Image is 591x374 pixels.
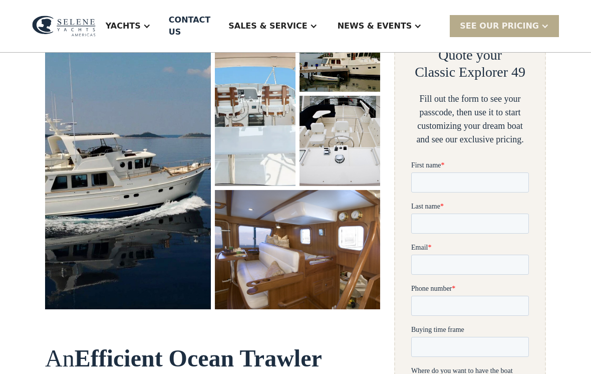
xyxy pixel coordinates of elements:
[411,92,529,146] div: Fill out the form to see your passcode, then use it to start customizing your dream boat and see ...
[300,96,380,186] img: 50 foot motor yacht
[338,20,412,32] div: News & EVENTS
[75,345,322,371] strong: Efficient Ocean Trawler
[32,16,96,36] img: logo
[215,190,381,309] a: open lightbox
[215,190,381,309] img: 50 foot motor yacht
[45,2,211,309] a: open lightbox
[328,6,432,46] div: News & EVENTS
[415,64,525,81] h2: Classic Explorer 49
[450,15,559,37] div: SEE Our Pricing
[169,14,210,38] div: Contact US
[300,96,380,186] a: open lightbox
[45,2,211,309] img: 50 foot motor yacht
[45,345,380,372] h2: An
[438,47,502,64] h2: Quote your
[96,6,161,46] div: Yachts
[460,20,539,32] div: SEE Our Pricing
[218,6,327,46] div: Sales & Service
[215,2,295,186] a: open lightbox
[106,20,141,32] div: Yachts
[228,20,307,32] div: Sales & Service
